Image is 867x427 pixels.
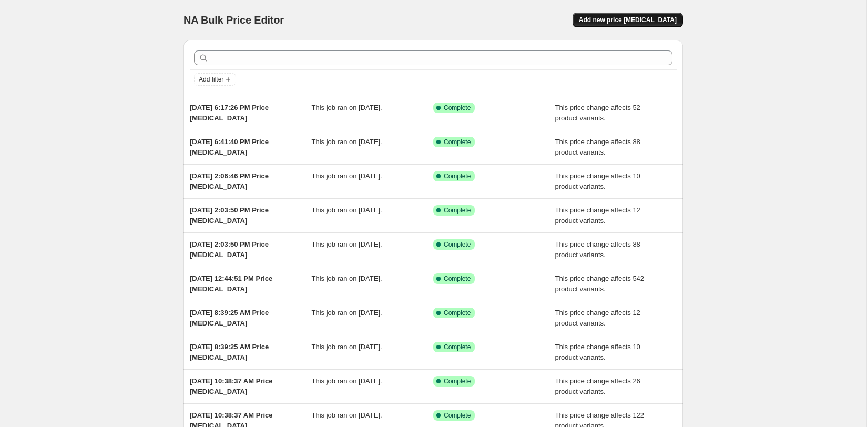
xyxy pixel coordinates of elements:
[190,104,269,122] span: [DATE] 6:17:26 PM Price [MEDICAL_DATA]
[312,411,382,419] span: This job ran on [DATE].
[444,411,471,420] span: Complete
[312,274,382,282] span: This job ran on [DATE].
[579,16,677,24] span: Add new price [MEDICAL_DATA]
[312,377,382,385] span: This job ran on [DATE].
[194,73,236,86] button: Add filter
[444,309,471,317] span: Complete
[444,172,471,180] span: Complete
[573,13,683,27] button: Add new price [MEDICAL_DATA]
[444,240,471,249] span: Complete
[312,343,382,351] span: This job ran on [DATE].
[190,206,269,225] span: [DATE] 2:03:50 PM Price [MEDICAL_DATA]
[312,309,382,317] span: This job ran on [DATE].
[444,343,471,351] span: Complete
[190,343,269,361] span: [DATE] 8:39:25 AM Price [MEDICAL_DATA]
[190,172,269,190] span: [DATE] 2:06:46 PM Price [MEDICAL_DATA]
[190,377,273,395] span: [DATE] 10:38:37 AM Price [MEDICAL_DATA]
[555,138,640,156] span: This price change affects 88 product variants.
[312,104,382,111] span: This job ran on [DATE].
[199,75,223,84] span: Add filter
[444,206,471,215] span: Complete
[555,104,640,122] span: This price change affects 52 product variants.
[312,206,382,214] span: This job ran on [DATE].
[312,240,382,248] span: This job ran on [DATE].
[190,138,269,156] span: [DATE] 6:41:40 PM Price [MEDICAL_DATA]
[190,240,269,259] span: [DATE] 2:03:50 PM Price [MEDICAL_DATA]
[555,172,640,190] span: This price change affects 10 product variants.
[444,377,471,385] span: Complete
[555,274,645,293] span: This price change affects 542 product variants.
[190,274,272,293] span: [DATE] 12:44:51 PM Price [MEDICAL_DATA]
[444,104,471,112] span: Complete
[444,274,471,283] span: Complete
[183,14,284,26] span: NA Bulk Price Editor
[190,309,269,327] span: [DATE] 8:39:25 AM Price [MEDICAL_DATA]
[555,240,640,259] span: This price change affects 88 product variants.
[312,138,382,146] span: This job ran on [DATE].
[444,138,471,146] span: Complete
[312,172,382,180] span: This job ran on [DATE].
[555,309,640,327] span: This price change affects 12 product variants.
[555,206,640,225] span: This price change affects 12 product variants.
[555,343,640,361] span: This price change affects 10 product variants.
[555,377,640,395] span: This price change affects 26 product variants.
